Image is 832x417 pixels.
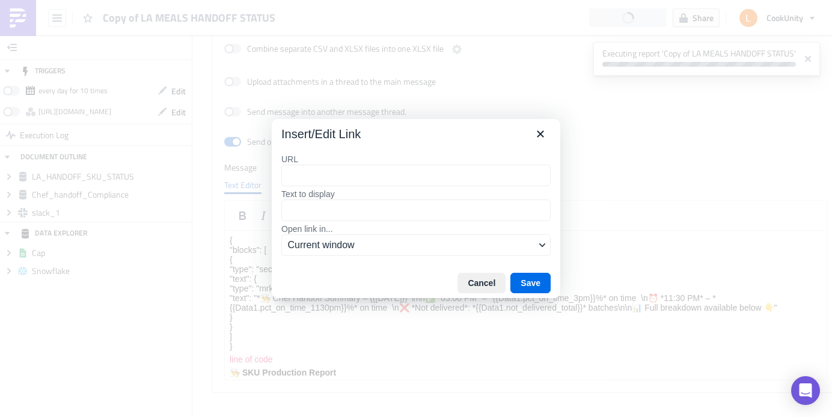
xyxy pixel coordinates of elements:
[510,273,551,293] button: Save
[281,126,361,142] div: Insert/Edit Link
[5,124,48,133] custom_inline: line of code
[288,238,535,252] span: Current window
[530,124,551,144] button: Close
[791,376,820,405] div: Open Intercom Messenger
[281,224,551,234] label: Open link in...
[5,137,111,147] strong: 👨‍🍳 SKU Production Report
[5,5,597,298] body: Rich Text Area. Press ALT-0 for help.
[281,154,551,165] label: URL
[457,273,506,293] button: Cancel
[281,189,551,199] label: Text to display
[5,5,597,120] p: { "blocks": [ { "type": "section", "text": { "type": "mrkdwn", "text": "*👨‍🍳 Chef Handoff Summary...
[281,234,551,256] button: Open link in...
